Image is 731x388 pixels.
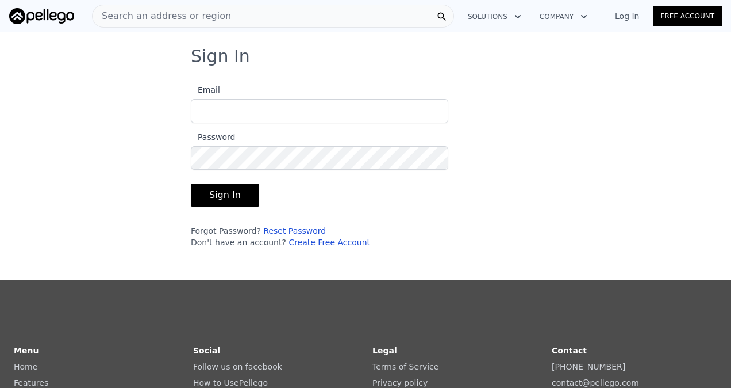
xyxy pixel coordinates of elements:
span: Search an address or region [93,9,231,23]
a: Privacy policy [372,378,428,387]
img: Pellego [9,8,74,24]
strong: Legal [372,346,397,355]
div: Forgot Password? Don't have an account? [191,225,448,248]
strong: Contact [552,346,587,355]
a: Features [14,378,48,387]
h3: Sign In [191,46,540,67]
span: Password [191,132,235,142]
button: Company [530,6,597,27]
strong: Social [193,346,220,355]
a: Home [14,362,37,371]
a: Terms of Service [372,362,438,371]
a: How to UsePellego [193,378,268,387]
input: Email [191,99,448,123]
strong: Menu [14,346,39,355]
button: Sign In [191,184,259,207]
a: Log In [601,10,653,22]
a: [PHONE_NUMBER] [552,362,625,371]
a: Follow us on facebook [193,362,282,371]
a: Reset Password [263,226,326,235]
a: Free Account [653,6,722,26]
input: Password [191,146,448,170]
a: Create Free Account [288,238,370,247]
span: Email [191,85,220,94]
button: Solutions [459,6,530,27]
a: contact@pellego.com [552,378,639,387]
